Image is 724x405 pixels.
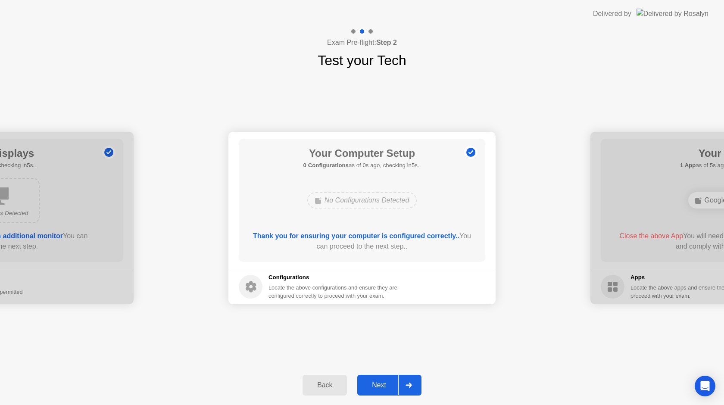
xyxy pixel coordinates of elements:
h4: Exam Pre-flight: [327,37,397,48]
div: Delivered by [593,9,631,19]
img: Delivered by Rosalyn [637,9,708,19]
h1: Your Computer Setup [303,146,421,161]
h5: as of 0s ago, checking in5s.. [303,161,421,170]
b: 0 Configurations [303,162,349,168]
button: Back [303,375,347,396]
div: Next [360,381,398,389]
div: You can proceed to the next step.. [251,231,473,252]
b: Thank you for ensuring your computer is configured correctly.. [253,232,459,240]
button: Next [357,375,421,396]
div: Open Intercom Messenger [695,376,715,396]
div: Back [305,381,344,389]
b: Step 2 [376,39,397,46]
div: No Configurations Detected [307,192,417,209]
div: Locate the above configurations and ensure they are configured correctly to proceed with your exam. [268,283,399,300]
h5: Configurations [268,273,399,282]
h1: Test your Tech [318,50,406,71]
